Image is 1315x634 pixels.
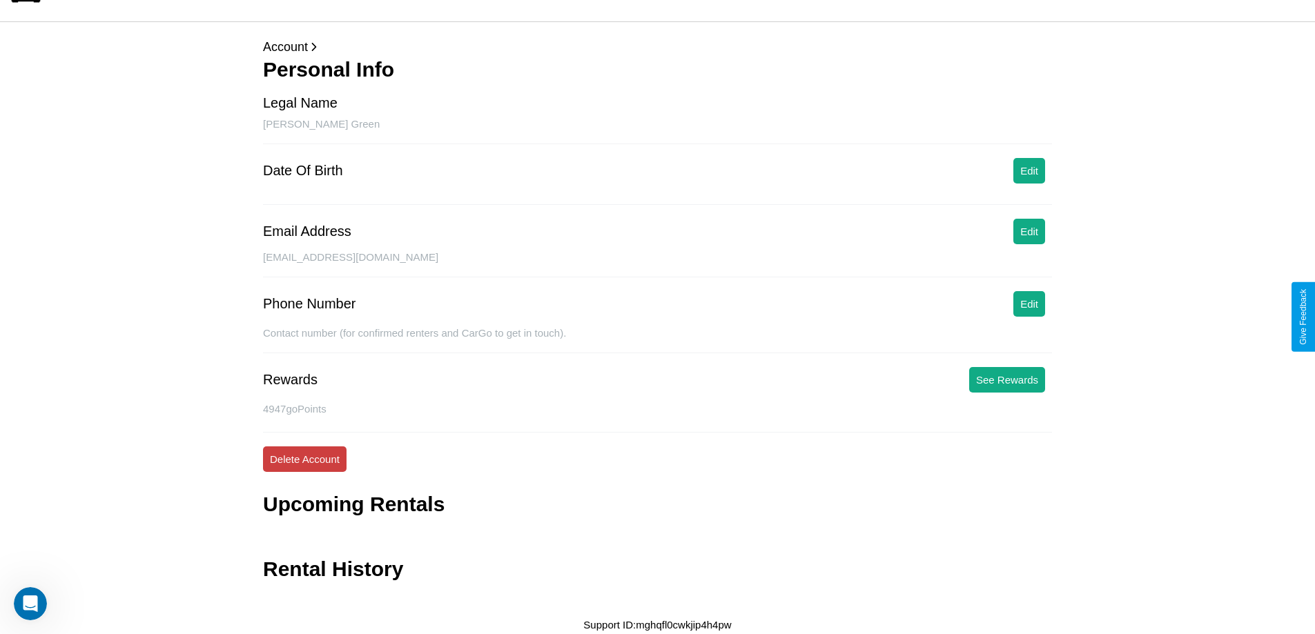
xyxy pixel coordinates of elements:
[263,163,343,179] div: Date Of Birth
[1013,219,1045,244] button: Edit
[263,446,347,472] button: Delete Account
[263,327,1052,353] div: Contact number (for confirmed renters and CarGo to get in touch).
[263,557,403,581] h3: Rental History
[263,118,1052,144] div: [PERSON_NAME] Green
[263,399,1052,418] p: 4947 goPoints
[1298,289,1308,345] div: Give Feedback
[263,224,351,239] div: Email Address
[263,372,318,388] div: Rewards
[263,58,1052,81] h3: Personal Info
[969,367,1045,393] button: See Rewards
[263,493,445,516] h3: Upcoming Rentals
[583,615,731,634] p: Support ID: mghqfl0cwkjip4h4pw
[263,251,1052,277] div: [EMAIL_ADDRESS][DOMAIN_NAME]
[263,95,338,111] div: Legal Name
[263,296,356,312] div: Phone Number
[1013,291,1045,317] button: Edit
[14,587,47,620] iframe: Intercom live chat
[263,36,1052,58] p: Account
[1013,158,1045,184] button: Edit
